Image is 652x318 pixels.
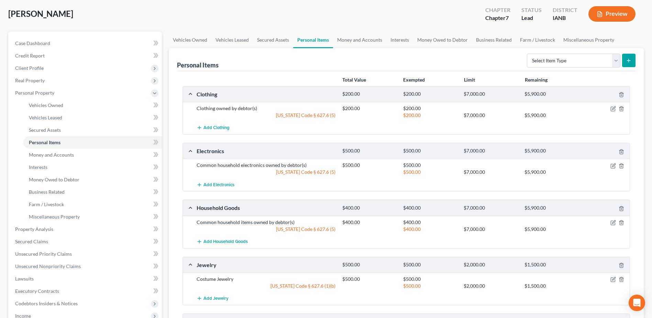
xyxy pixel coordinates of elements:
a: Money and Accounts [23,149,162,161]
button: Add Electronics [197,178,234,191]
a: Vehicles Owned [23,99,162,112]
div: $200.00 [400,112,461,119]
a: Secured Assets [253,32,293,48]
div: $500.00 [400,276,461,283]
a: Money and Accounts [333,32,386,48]
div: $500.00 [339,162,400,169]
a: Secured Assets [23,124,162,136]
span: Interests [29,164,47,170]
div: [US_STATE] Code § 627.6 (5) [193,169,339,176]
div: Chapter [485,6,510,14]
div: $400.00 [400,219,461,226]
div: $7,000.00 [460,148,521,154]
div: $200.00 [339,105,400,112]
span: [PERSON_NAME] [8,9,73,19]
div: $5,900.00 [521,91,582,97]
strong: Remaining [525,77,548,83]
div: IANB [553,14,577,22]
div: $400.00 [400,205,461,211]
span: Add Household Goods [203,239,248,244]
a: Vehicles Owned [169,32,211,48]
div: $5,900.00 [521,112,582,119]
span: Lawsuits [15,276,34,282]
a: Personal Items [23,136,162,149]
div: Chapter [485,14,510,22]
span: 7 [506,14,509,21]
div: $500.00 [400,169,461,176]
div: [US_STATE] Code § 627.6 (5) [193,112,339,119]
a: Vehicles Leased [23,112,162,124]
a: Business Related [472,32,516,48]
div: $7,000.00 [460,112,521,119]
div: $500.00 [339,276,400,283]
a: Unsecured Priority Claims [10,248,162,260]
div: Open Intercom Messenger [629,295,645,311]
div: Clothing owned by debtor(s) [193,105,339,112]
div: $7,000.00 [460,205,521,211]
a: Farm / Livestock [516,32,559,48]
span: Unsecured Priority Claims [15,251,72,257]
span: Business Related [29,189,65,195]
div: $1,500.00 [521,283,582,289]
span: Add Electronics [203,182,234,188]
a: Business Related [23,186,162,198]
span: Executory Contracts [15,288,59,294]
div: $200.00 [400,105,461,112]
button: Add Jewelry [197,292,229,305]
span: Personal Items [29,139,60,145]
a: Miscellaneous Property [559,32,618,48]
button: Add Household Goods [197,235,248,248]
div: $1,500.00 [521,262,582,268]
a: Executory Contracts [10,285,162,297]
div: $7,000.00 [460,169,521,176]
div: Common household electronics owned by debtor(s) [193,162,339,169]
span: Codebtors Insiders & Notices [15,300,78,306]
div: Lead [521,14,542,22]
a: Lawsuits [10,273,162,285]
a: Credit Report [10,50,162,62]
strong: Exempted [403,77,425,83]
span: Property Analysis [15,226,53,232]
a: Vehicles Leased [211,32,253,48]
div: Electronics [193,147,339,155]
span: Miscellaneous Property [29,214,80,220]
span: Money Owed to Debtor [29,177,79,182]
a: Secured Claims [10,235,162,248]
span: Add Clothing [203,125,230,131]
div: [US_STATE] Code § 627.6 (5) [193,226,339,233]
a: Interests [23,161,162,173]
div: $500.00 [339,262,400,268]
span: Vehicles Owned [29,102,63,108]
div: $5,900.00 [521,226,582,233]
div: $500.00 [339,148,400,154]
div: Status [521,6,542,14]
div: $500.00 [400,283,461,289]
div: $7,000.00 [460,226,521,233]
span: Personal Property [15,90,54,96]
strong: Total Value [342,77,366,83]
div: $2,000.00 [460,283,521,289]
span: Unsecured Nonpriority Claims [15,263,81,269]
div: Household Goods [193,204,339,211]
span: Secured Assets [29,127,61,133]
div: Personal Items [177,61,219,69]
div: $400.00 [339,219,400,226]
div: $400.00 [339,205,400,211]
div: $200.00 [339,91,400,97]
button: Preview [588,6,636,22]
div: $200.00 [400,91,461,97]
span: Credit Report [15,53,45,59]
div: [US_STATE] Code § 627.6 (1)(b) [193,283,339,289]
div: Jewelry [193,261,339,268]
a: Farm / Livestock [23,198,162,211]
a: Personal Items [293,32,333,48]
div: $5,900.00 [521,148,582,154]
div: $7,000.00 [460,91,521,97]
div: $5,900.00 [521,205,582,211]
button: Add Clothing [197,121,230,134]
strong: Limit [464,77,475,83]
div: Costume Jewelry [193,276,339,283]
div: $500.00 [400,262,461,268]
div: Common household items owned by debtor(s) [193,219,339,226]
a: Unsecured Nonpriority Claims [10,260,162,273]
